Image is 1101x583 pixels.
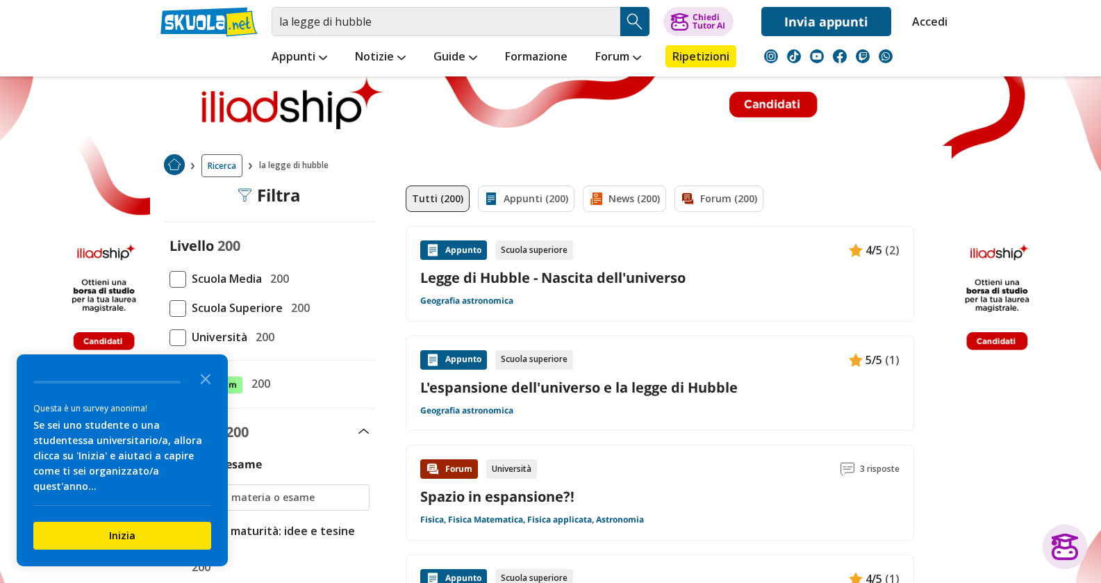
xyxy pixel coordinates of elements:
a: Invia appunti [761,7,891,36]
div: Se sei uno studente o una studentessa universitario/a, allora clicca su 'Inizia' e aiutaci a capi... [33,418,211,494]
img: Appunti contenuto [426,353,440,367]
a: Legge di Hubble - Nascita dell'universo [420,268,900,287]
div: Scuola superiore [495,240,573,260]
a: News (200) [583,186,666,212]
span: Scuola Media [186,270,262,288]
div: Questa è un survey anonima! [33,402,211,415]
button: ChiediTutor AI [663,7,734,36]
img: youtube [810,49,824,63]
div: Chiedi Tutor AI [693,13,725,30]
a: Formazione [502,45,571,70]
a: Home [164,154,185,177]
div: Scuola superiore [495,350,573,370]
img: Commenti lettura [841,462,854,476]
img: Appunti contenuto [426,243,440,257]
span: Università [186,328,247,346]
a: Ripetizioni [665,45,736,67]
a: Geografia astronomica [420,295,513,306]
div: Survey [17,354,228,566]
span: 200 [250,328,274,346]
div: Università [486,459,537,479]
a: Geografia astronomica [420,405,513,416]
span: 4/5 [866,241,882,259]
span: 200 [285,299,310,317]
img: Forum filtro contenuto [681,192,695,206]
div: Appunto [420,240,487,260]
img: twitch [856,49,870,63]
img: News filtro contenuto [589,192,603,206]
input: Ricerca materia o esame [194,491,363,504]
a: Tutti (200) [406,186,470,212]
div: Appunto [420,350,487,370]
span: 200 [226,422,249,441]
img: Apri e chiudi sezione [358,429,370,434]
a: Guide [430,45,481,70]
div: Filtra [238,186,301,205]
span: 200 [186,558,210,576]
span: la legge di hubble [259,154,334,177]
button: Search Button [620,7,649,36]
span: (1) [885,351,900,369]
img: tiktok [787,49,801,63]
span: 3 risposte [860,459,900,479]
a: Accedi [912,7,941,36]
button: Inizia [33,522,211,550]
img: Appunti contenuto [849,353,863,367]
div: Forum [420,459,478,479]
img: instagram [764,49,778,63]
img: WhatsApp [879,49,893,63]
img: Forum contenuto [426,462,440,476]
a: Appunti (200) [478,186,574,212]
label: Livello [169,236,214,255]
img: Appunti filtro contenuto [484,192,498,206]
img: Cerca appunti, riassunti o versioni [624,11,645,32]
a: Forum [592,45,645,70]
a: Notizie [351,45,409,70]
a: Spazio in espansione?! [420,487,574,506]
span: 200 [265,270,289,288]
span: 200 [246,375,270,393]
span: 5/5 [866,351,882,369]
button: Close the survey [192,364,220,392]
input: Cerca appunti, riassunti o versioni [272,7,620,36]
span: Scuola Superiore [186,299,283,317]
span: Tesina maturità: idee e tesine svolte [186,522,370,558]
span: 200 [217,236,240,255]
span: (2) [885,241,900,259]
a: L'espansione dell'universo e la legge di Hubble [420,378,900,397]
a: Ricerca [201,154,242,177]
a: Appunti [268,45,331,70]
img: Appunti contenuto [849,243,863,257]
img: facebook [833,49,847,63]
img: Filtra filtri mobile [238,188,251,202]
a: Fisica, Fisica Matematica, Fisica applicata, Astronomia [420,514,644,525]
img: Home [164,154,185,175]
a: Forum (200) [674,186,763,212]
